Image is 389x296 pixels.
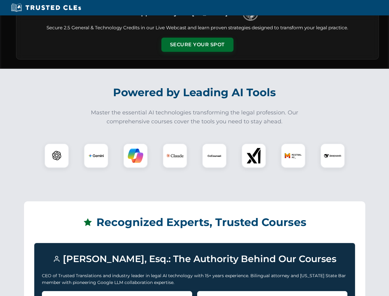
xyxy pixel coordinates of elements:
[9,3,83,12] img: Trusted CLEs
[44,143,69,168] div: ChatGPT
[48,147,66,165] img: ChatGPT Logo
[281,143,306,168] div: Mistral AI
[128,148,143,163] img: Copilot Logo
[123,143,148,168] div: Copilot
[285,147,302,164] img: Mistral AI Logo
[84,143,108,168] div: Gemini
[241,143,266,168] div: xAI
[161,38,233,52] button: Secure Your Spot
[42,251,347,267] h3: [PERSON_NAME], Esq.: The Authority Behind Our Courses
[246,148,261,163] img: xAI Logo
[87,108,302,126] p: Master the essential AI technologies transforming the legal profession. Our comprehensive courses...
[202,143,227,168] div: CoCounsel
[42,272,347,286] p: CEO of Trusted Translations and industry leader in legal AI technology with 15+ years experience....
[24,24,371,31] p: Secure 2.5 General & Technology Credits in our Live Webcast and learn proven strategies designed ...
[207,148,222,163] img: CoCounsel Logo
[34,212,355,233] h2: Recognized Experts, Trusted Courses
[88,148,104,163] img: Gemini Logo
[166,147,184,164] img: Claude Logo
[24,82,365,103] h2: Powered by Leading AI Tools
[324,147,341,164] img: DeepSeek Logo
[163,143,187,168] div: Claude
[320,143,345,168] div: DeepSeek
